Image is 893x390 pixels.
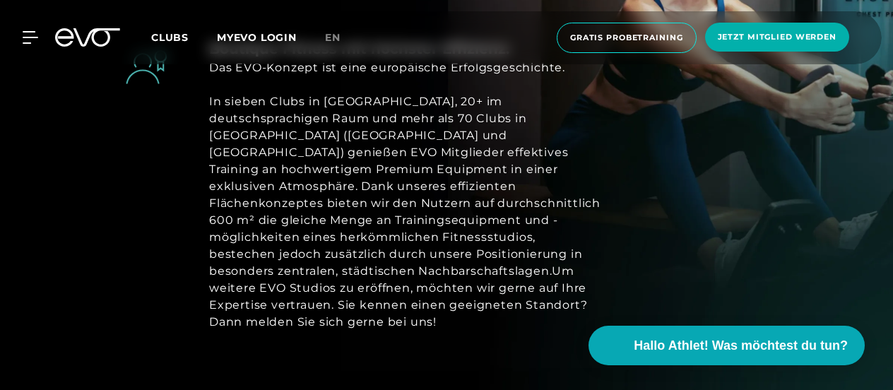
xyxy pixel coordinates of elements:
[151,31,189,44] span: Clubs
[570,32,683,44] span: Gratis Probetraining
[589,326,865,365] button: Hallo Athlet! Was möchtest du tun?
[209,93,605,331] div: In sieben Clubs in [GEOGRAPHIC_DATA], 20+ im deutschsprachigen Raum und mehr als 70 Clubs in [GEO...
[552,23,701,53] a: Gratis Probetraining
[718,31,836,43] span: Jetzt Mitglied werden
[325,31,341,44] span: en
[634,336,848,355] span: Hallo Athlet! Was möchtest du tun?
[217,31,297,44] a: MYEVO LOGIN
[701,23,853,53] a: Jetzt Mitglied werden
[151,30,217,44] a: Clubs
[325,30,357,46] a: en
